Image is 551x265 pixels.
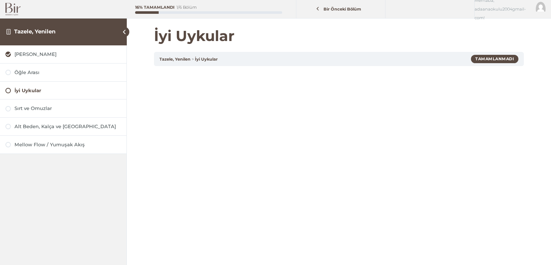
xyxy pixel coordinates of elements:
a: Alt Beden, Kalça ve [GEOGRAPHIC_DATA] [5,123,121,130]
div: Tamamlanmadı [471,55,518,63]
a: Sırt ve Omuzlar [5,105,121,112]
div: 16% Tamamlandı [135,5,175,9]
div: [PERSON_NAME] [14,51,121,58]
div: Alt Beden, Kalça ve [GEOGRAPHIC_DATA] [14,123,121,130]
a: [PERSON_NAME] [5,51,121,58]
div: Öğle Arası [14,69,121,76]
a: Tazele, Yenilen [14,28,55,35]
a: Bir Önceki Bölüm [298,3,383,16]
div: Mellow Flow / Yumuşak Akış [14,141,121,148]
div: İyi Uykular [14,87,121,94]
h1: İyi Uykular [154,27,524,45]
a: Tazele, Yenilen [159,57,191,62]
a: İyi Uykular [195,57,218,62]
a: İyi Uykular [5,87,121,94]
img: Bir Logo [5,3,21,16]
a: Öğle Arası [5,69,121,76]
a: Mellow Flow / Yumuşak Akış [5,141,121,148]
span: Bir Önceki Bölüm [320,7,366,12]
div: Sırt ve Omuzlar [14,105,121,112]
div: 1/6 Bölüm [176,5,197,9]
